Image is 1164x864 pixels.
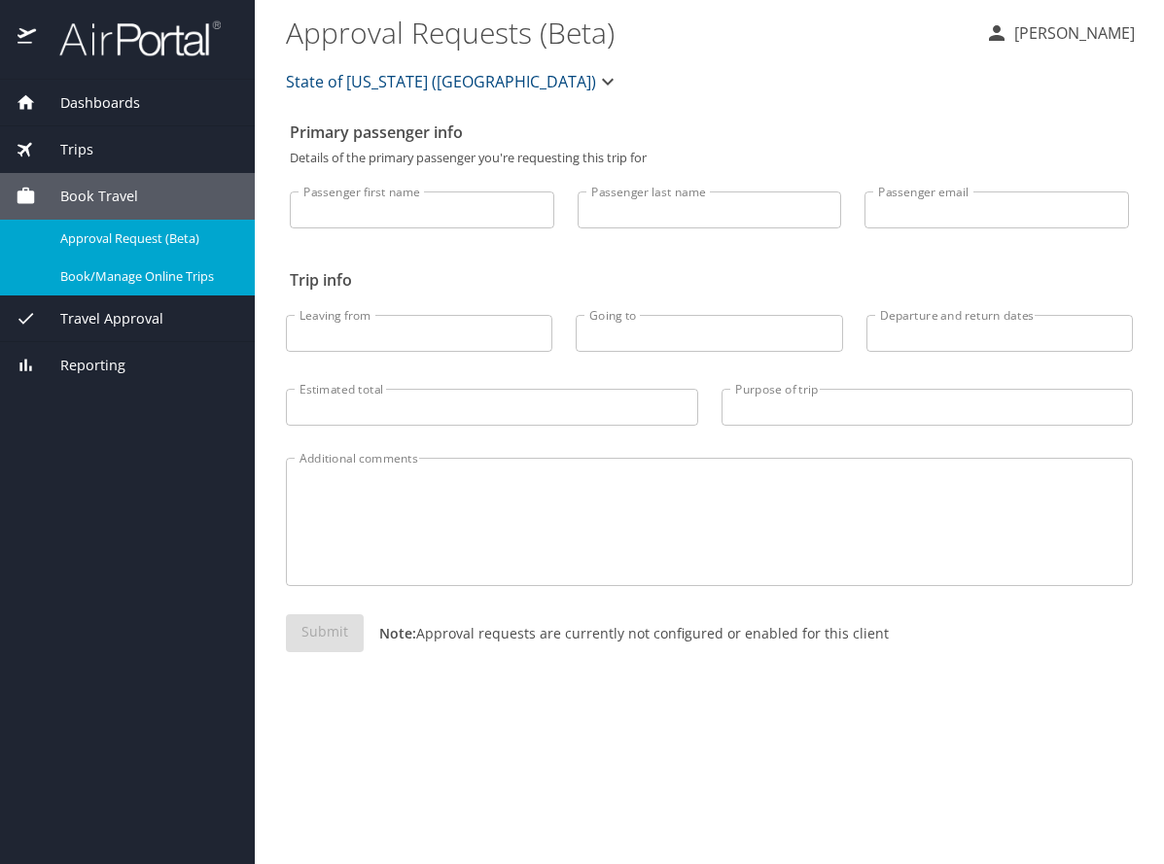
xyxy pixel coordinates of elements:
[364,623,889,643] p: Approval requests are currently not configured or enabled for this client
[36,355,125,376] span: Reporting
[290,264,1129,295] h2: Trip info
[60,229,231,248] span: Approval Request (Beta)
[1008,21,1135,45] p: [PERSON_NAME]
[60,267,231,286] span: Book/Manage Online Trips
[18,19,38,57] img: icon-airportal.png
[290,117,1129,148] h2: Primary passenger info
[36,139,93,160] span: Trips
[290,152,1129,164] p: Details of the primary passenger you're requesting this trip for
[278,62,627,101] button: State of [US_STATE] ([GEOGRAPHIC_DATA])
[38,19,221,57] img: airportal-logo.png
[977,16,1143,51] button: [PERSON_NAME]
[286,68,596,95] span: State of [US_STATE] ([GEOGRAPHIC_DATA])
[36,308,163,329] span: Travel Approval
[36,92,140,114] span: Dashboards
[286,2,970,62] h1: Approval Requests (Beta)
[379,624,416,642] strong: Note:
[36,186,138,207] span: Book Travel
